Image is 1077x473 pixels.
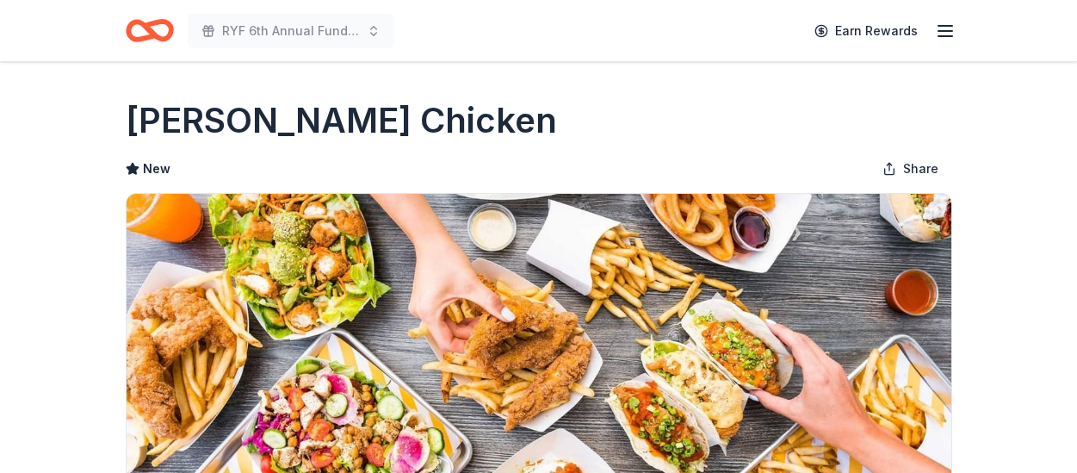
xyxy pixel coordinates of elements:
button: RYF 6th Annual Fundraiser Gala - Lights, Camera, Auction! [188,14,394,48]
span: New [143,159,170,179]
span: RYF 6th Annual Fundraiser Gala - Lights, Camera, Auction! [222,21,360,41]
button: Share [869,152,952,186]
a: Home [126,10,174,51]
a: Earn Rewards [804,16,928,47]
h1: [PERSON_NAME] Chicken [126,96,557,145]
span: Share [903,159,938,179]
